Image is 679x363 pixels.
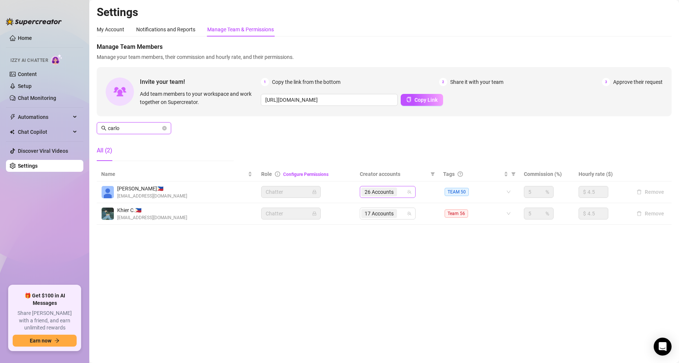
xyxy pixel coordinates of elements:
[140,77,261,86] span: Invite your team!
[6,18,62,25] img: logo-BBDzfeDw.svg
[401,94,443,106] button: Copy Link
[365,188,394,196] span: 26 Accounts
[602,78,610,86] span: 3
[101,126,106,131] span: search
[634,187,667,196] button: Remove
[312,190,317,194] span: lock
[430,172,435,176] span: filter
[18,71,37,77] a: Content
[117,214,187,221] span: [EMAIL_ADDRESS][DOMAIN_NAME]
[18,148,68,154] a: Discover Viral Videos
[312,211,317,216] span: lock
[97,42,672,51] span: Manage Team Members
[18,95,56,101] a: Chat Monitoring
[10,129,15,135] img: Chat Copilot
[574,167,629,181] th: Hourly rate ($)
[458,171,463,177] span: question-circle
[13,310,77,332] span: Share [PERSON_NAME] with a friend, and earn unlimited rewards
[97,5,672,19] h2: Settings
[414,97,438,103] span: Copy Link
[613,78,663,86] span: Approve their request
[18,35,32,41] a: Home
[266,208,316,219] span: Chatter
[117,206,187,214] span: Khier C. 🇵🇭
[18,83,32,89] a: Setup
[261,78,269,86] span: 1
[519,167,574,181] th: Commission (%)
[102,186,114,198] img: Carlos Miguel Aguilar
[510,168,517,180] span: filter
[54,338,60,343] span: arrow-right
[406,97,411,102] span: copy
[10,114,16,120] span: thunderbolt
[10,57,48,64] span: Izzy AI Chatter
[443,170,455,178] span: Tags
[97,53,672,61] span: Manage your team members, their commission and hourly rate, and their permissions.
[117,193,187,200] span: [EMAIL_ADDRESS][DOMAIN_NAME]
[30,338,51,344] span: Earn now
[117,184,187,193] span: [PERSON_NAME] 🇵🇭
[266,186,316,198] span: Chatter
[140,90,258,106] span: Add team members to your workspace and work together on Supercreator.
[360,170,427,178] span: Creator accounts
[207,25,274,34] div: Manage Team & Permissions
[97,167,257,181] th: Name
[511,172,516,176] span: filter
[108,124,161,132] input: Search members
[445,188,469,196] span: TEAM 50
[365,209,394,218] span: 17 Accounts
[283,172,329,177] a: Configure Permissions
[51,54,63,65] img: AI Chatter
[361,187,397,196] span: 26 Accounts
[634,209,667,218] button: Remove
[13,292,77,307] span: 🎁 Get $100 in AI Messages
[654,338,672,356] div: Open Intercom Messenger
[18,111,71,123] span: Automations
[101,170,246,178] span: Name
[102,208,114,220] img: Khier Carlos
[361,209,397,218] span: 17 Accounts
[136,25,195,34] div: Notifications and Reports
[97,25,124,34] div: My Account
[13,335,77,347] button: Earn nowarrow-right
[272,78,340,86] span: Copy the link from the bottom
[18,163,38,169] a: Settings
[261,171,272,177] span: Role
[450,78,503,86] span: Share it with your team
[97,146,112,155] div: All (2)
[429,168,436,180] span: filter
[407,211,411,216] span: team
[18,126,71,138] span: Chat Copilot
[407,190,411,194] span: team
[162,126,167,130] button: close-circle
[439,78,447,86] span: 2
[445,209,468,218] span: Team 56
[275,171,280,177] span: info-circle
